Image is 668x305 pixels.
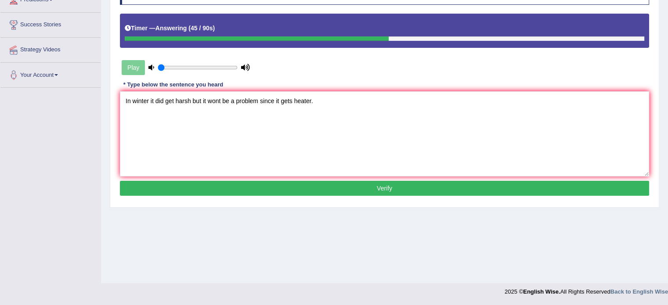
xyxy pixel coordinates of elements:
[125,25,215,32] h5: Timer —
[0,63,101,85] a: Your Account
[0,38,101,60] a: Strategy Videos
[610,288,668,295] a: Back to English Wise
[505,283,668,296] div: 2025 © All Rights Reserved
[120,181,649,196] button: Verify
[0,13,101,35] a: Success Stories
[188,25,191,32] b: (
[213,25,215,32] b: )
[120,81,227,89] div: * Type below the sentence you heard
[155,25,187,32] b: Answering
[191,25,213,32] b: 45 / 90s
[523,288,560,295] strong: English Wise.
